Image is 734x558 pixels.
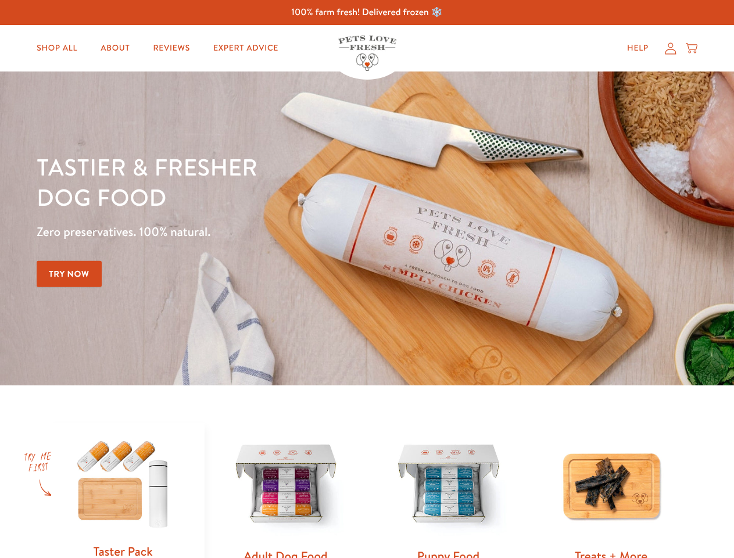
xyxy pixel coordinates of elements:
h1: Tastier & fresher dog food [37,152,477,212]
a: Help [618,37,658,60]
a: Expert Advice [204,37,288,60]
a: About [91,37,139,60]
img: Pets Love Fresh [338,35,396,71]
a: Try Now [37,261,102,287]
a: Shop All [27,37,87,60]
p: Zero preservatives. 100% natural. [37,221,477,242]
a: Reviews [144,37,199,60]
